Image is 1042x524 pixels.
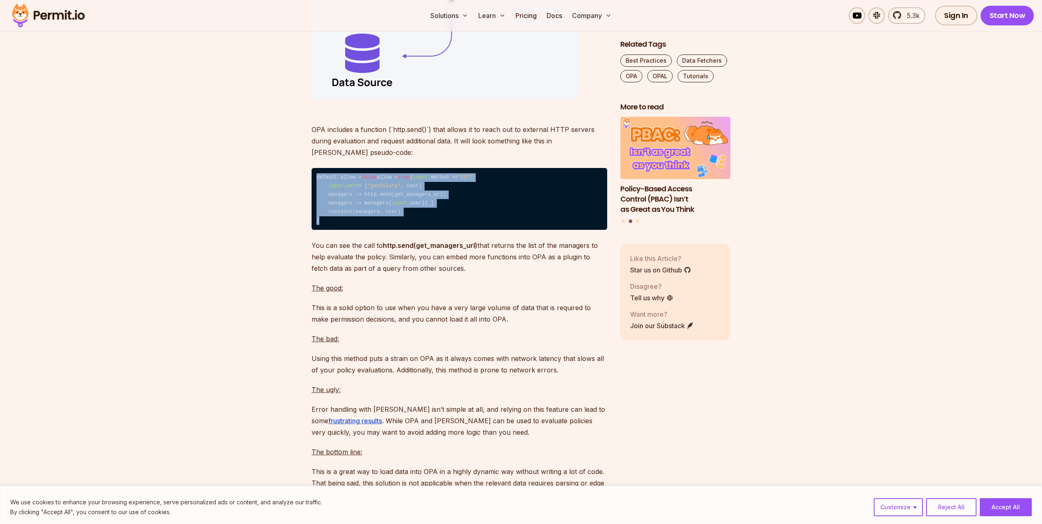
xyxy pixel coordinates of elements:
span: "getSalary" [368,183,401,189]
p: This is a solid option to use when you have a very large volume of data that is required to make ... [312,302,607,325]
button: Solutions [427,7,472,24]
button: Customize [874,498,923,516]
span: input [328,183,344,189]
p: You can see the call to that returns the list of the managers to help evaluate the policy. Simila... [312,240,607,274]
li: 2 of 3 [620,117,731,215]
a: 5.3k [888,7,925,24]
a: Policy-Based Access Control (PBAC) Isn’t as Great as You ThinkPolicy-Based Access Control (PBAC) ... [620,117,731,215]
a: OPAL [647,70,673,82]
p: We use cookies to enhance your browsing experience, serve personalized ads or content, and analyz... [10,497,322,507]
p: Error handling with [PERSON_NAME] isn’t simple at all, and relying on this feature can lead to so... [312,404,607,438]
p: OPA includes a function (`http.send()`) that allows it to reach out to external HTTP servers duri... [312,112,607,158]
p: Using this method puts a strain on OPA as it always comes with network latency that slows all of ... [312,353,607,376]
img: Policy-Based Access Control (PBAC) Isn’t as Great as You Think [620,117,731,179]
p: Disagree? [630,281,674,291]
button: Accept All [980,498,1032,516]
a: Tutorials [678,70,714,82]
a: Tell us why [630,293,674,303]
span: true [398,175,409,180]
code: default allow = allow = { .method == . = [ , user] managers := http.send(get_managers_url) manage... [312,168,607,230]
a: OPA [620,70,642,82]
a: frustrating results [328,417,382,425]
a: Docs [543,7,565,24]
p: Like this Article? [630,254,691,263]
span: path [346,183,358,189]
a: Start Now [981,6,1034,25]
a: Sign In [935,6,977,25]
div: Posts [620,117,731,225]
span: false [362,175,377,180]
button: Go to slide 3 [636,220,639,223]
span: input [392,200,407,206]
span: "GET" [458,175,473,180]
button: Go to slide 2 [628,220,632,223]
a: Data Fetchers [677,54,727,67]
p: Want more? [630,309,694,319]
h2: Related Tags [620,39,731,50]
u: The bottom line: [312,448,362,456]
span: input [413,175,428,180]
button: Company [569,7,615,24]
u: The bad: [312,335,339,343]
h2: More to read [620,102,731,112]
h3: Policy-Based Access Control (PBAC) Isn’t as Great as You Think [620,184,731,214]
u: The good: [312,284,343,292]
a: Star us on Github [630,265,691,275]
p: This is a great way to load data into OPA in a highly dynamic way without writing a lot of code. ... [312,466,607,500]
button: Go to slide 1 [622,220,625,223]
button: Reject All [926,498,976,516]
button: Learn [475,7,509,24]
a: Join our Substack [630,321,694,331]
a: Best Practices [620,54,672,67]
u: The ugly: [312,386,341,394]
p: By clicking "Accept All", you consent to our use of cookies. [10,507,322,517]
a: Pricing [512,7,540,24]
span: 5.3k [902,11,920,20]
img: Permit logo [8,2,88,29]
strong: http.send(get_managers_url) [383,241,477,250]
